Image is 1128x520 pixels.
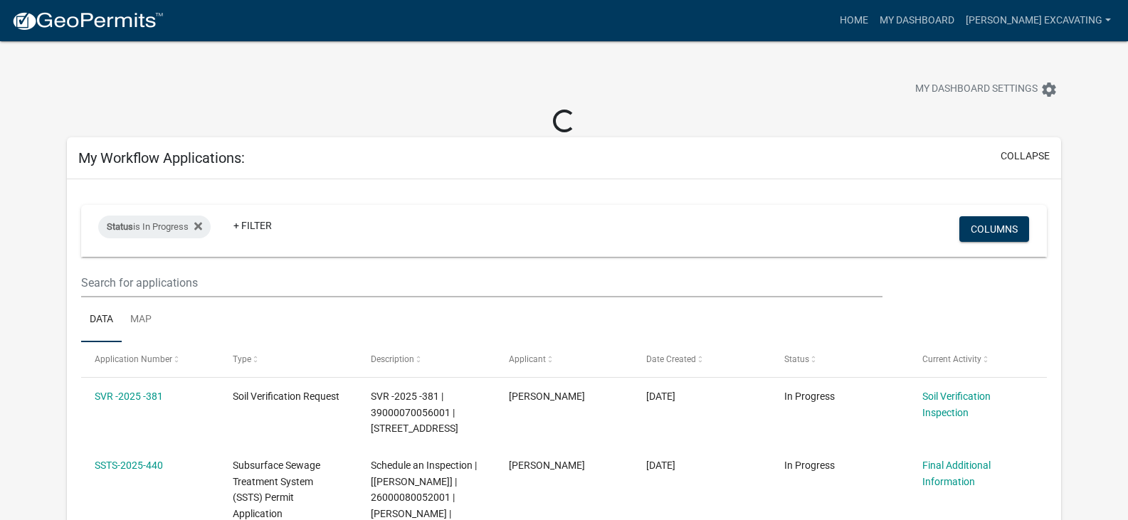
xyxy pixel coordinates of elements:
span: 09/18/2025 [646,460,675,471]
span: Type [233,354,251,364]
a: Home [834,7,874,34]
span: Date Created [646,354,696,364]
span: Current Activity [922,354,981,364]
input: Search for applications [81,268,882,297]
a: My Dashboard [874,7,960,34]
a: [PERSON_NAME] Excavating [960,7,1117,34]
span: Applicant [509,354,546,364]
datatable-header-cell: Applicant [495,342,633,376]
button: collapse [1001,149,1050,164]
i: settings [1040,81,1058,98]
span: 10/13/2025 [646,391,675,402]
datatable-header-cell: Date Created [633,342,771,376]
span: Subsurface Sewage Treatment System (SSTS) Permit Application [233,460,320,519]
span: Status [784,354,809,364]
datatable-header-cell: Description [357,342,495,376]
h5: My Workflow Applications: [78,149,245,166]
button: Columns [959,216,1029,242]
span: cory budke [509,460,585,471]
datatable-header-cell: Type [219,342,357,376]
a: + Filter [222,213,283,238]
span: In Progress [784,460,835,471]
span: SVR -2025 -381 | 39000070056001 | 37616 CO HWY 3 [371,391,458,435]
div: is In Progress [98,216,211,238]
datatable-header-cell: Current Activity [908,342,1046,376]
datatable-header-cell: Status [771,342,909,376]
span: cory budke [509,391,585,402]
span: Application Number [95,354,172,364]
span: Description [371,354,414,364]
span: My Dashboard Settings [915,81,1038,98]
a: Final Additional Information [922,460,991,487]
span: In Progress [784,391,835,402]
datatable-header-cell: Application Number [81,342,219,376]
a: Data [81,297,122,343]
a: SSTS-2025-440 [95,460,163,471]
a: SVR -2025 -381 [95,391,163,402]
button: My Dashboard Settingssettings [904,75,1069,103]
a: Map [122,297,160,343]
span: Status [107,221,133,232]
a: Soil Verification Inspection [922,391,991,418]
span: Soil Verification Request [233,391,339,402]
